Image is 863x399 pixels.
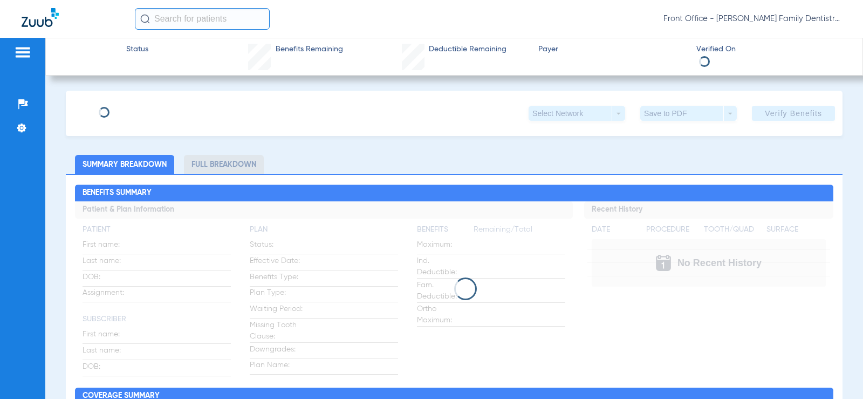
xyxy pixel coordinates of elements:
span: Front Office - [PERSON_NAME] Family Dentistry [663,13,841,24]
img: hamburger-icon [14,46,31,59]
span: Status [126,44,148,55]
span: Benefits Remaining [276,44,343,55]
span: Deductible Remaining [429,44,506,55]
span: Payer [538,44,687,55]
input: Search for patients [135,8,270,30]
li: Summary Breakdown [75,155,174,174]
span: Verified On [696,44,845,55]
img: Zuub Logo [22,8,59,27]
li: Full Breakdown [184,155,264,174]
img: Search Icon [140,14,150,24]
h2: Benefits Summary [75,185,833,202]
